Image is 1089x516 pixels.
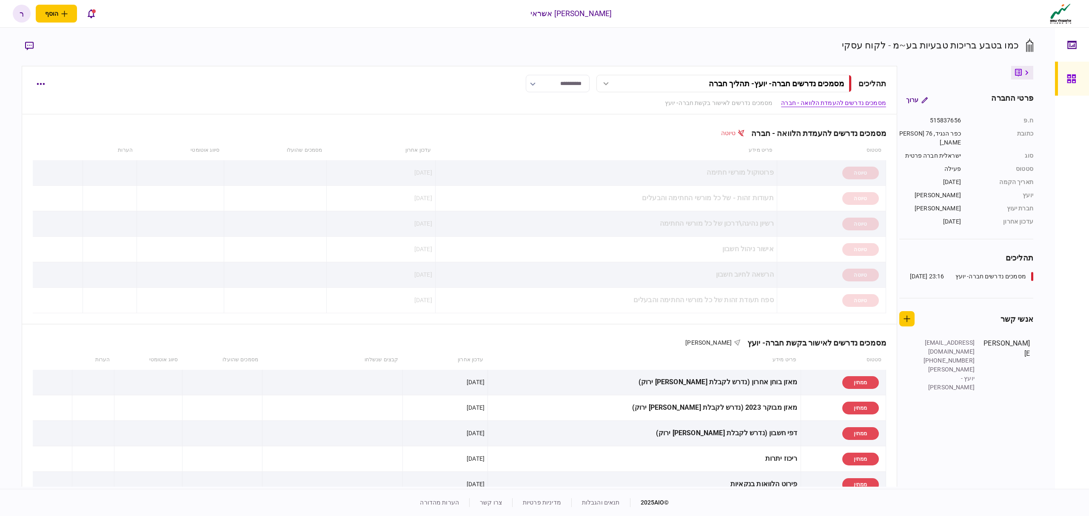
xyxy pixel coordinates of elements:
div: [DATE] [467,429,485,437]
a: הערות מהדורה [420,499,459,506]
div: ספח תעודת זהות של כל מורשי החתימה והבעלים [439,291,774,310]
div: מאזן מבוקר 2023 (נדרש לקבלת [PERSON_NAME] ירוק) [491,398,798,417]
div: [DATE] [414,245,432,253]
div: תהליכים [899,252,1033,264]
div: ח.פ [969,116,1033,125]
div: ישראלית חברה פרטית [899,151,961,160]
div: תהליכים [858,78,886,89]
div: ממתין [842,427,879,440]
div: [DATE] [414,270,432,279]
div: ריכוז יתרות [491,449,798,468]
a: מסמכים נדרשים לאישור בקשת חברה- יועץ [665,99,773,108]
div: כתובת [969,129,1033,147]
th: הערות [83,141,137,160]
div: [PERSON_NAME] [983,338,1030,392]
div: תעודות זהות - של כל מורשי החתימה והבעלים [439,189,774,208]
div: כפר הנגיד, 76 [PERSON_NAME] [899,129,961,147]
div: טיוטה [721,129,745,138]
div: [PERSON_NAME] אשראי [530,8,612,19]
div: ממתין [842,453,879,465]
div: פרוטוקול מורשי חתימה [439,163,774,182]
div: ממתין [842,478,879,491]
th: סיווג אוטומטי [114,350,182,370]
div: [DATE] [414,194,432,202]
div: דפי חשבון (נדרש לקבלת [PERSON_NAME] ירוק) [491,424,798,443]
div: חברת יעוץ [969,204,1033,213]
div: [DATE] [899,217,961,226]
div: סוג [969,151,1033,160]
div: תאריך הקמה [969,178,1033,187]
div: פעילה [899,164,961,173]
div: יועץ [969,191,1033,200]
div: כמו בטבע בריכות טבעיות בע~מ - לקוח עסקי [842,38,1019,52]
div: טיוטה [842,294,879,307]
div: ממתין [842,376,879,389]
div: טיוטה [842,167,879,179]
th: עדכון אחרון [326,141,435,160]
button: ערוך [899,92,935,108]
div: רשיון נהיגה\דרכון של כל מורשי החתימה [439,214,774,233]
div: יועץ - [PERSON_NAME] [919,374,975,392]
div: טיוטה [842,243,879,256]
div: מסמכים נדרשים להעמדת הלוואה - חברה [744,129,886,138]
div: עדכון אחרון [969,217,1033,226]
a: מדיניות פרטיות [523,499,561,506]
div: [DATE] [467,403,485,412]
th: פריט מידע [435,141,777,160]
th: קבצים שנשלחו [262,350,402,370]
th: עדכון אחרון [402,350,487,370]
div: טיוטה [842,218,879,230]
div: מסמכים נדרשים לאישור בקשת חברה- יועץ [741,338,886,347]
div: פירוט הלוואות בנקאיות [491,475,798,494]
div: טיוטה [842,269,879,281]
div: [DATE] [899,178,961,187]
div: אנשי קשר [1001,313,1033,325]
span: [PERSON_NAME] [685,339,732,346]
div: © 2025 AIO [630,498,669,507]
img: client company logo [1048,3,1073,24]
div: 23:16 [DATE] [910,272,944,281]
th: הערות [72,350,114,370]
div: [DATE] [467,454,485,463]
a: מסמכים נדרשים להעמדת הלוואה - חברה [781,99,886,108]
div: הרשאה לחיוב חשבון [439,265,774,284]
div: ממתין [842,402,879,414]
div: [PHONE_NUMBER] [919,356,975,365]
div: [DATE] [414,168,432,177]
th: מסמכים שהועלו [224,141,326,160]
button: פתח רשימת התראות [82,5,100,23]
div: סטטוס [969,164,1033,173]
div: פרטי החברה [991,92,1033,108]
a: תנאים והגבלות [582,499,620,506]
div: [PERSON_NAME] [899,204,961,213]
div: [DATE] [414,219,432,228]
button: פתח תפריט להוספת לקוח [36,5,77,23]
div: [PERSON_NAME] [899,191,961,200]
div: [DATE] [467,480,485,488]
button: ר [13,5,31,23]
th: סיווג אוטומטי [137,141,224,160]
button: מסמכים נדרשים חברה- יועץ- תהליך חברה [596,75,852,92]
div: מסמכים נדרשים חברה- יועץ [955,272,1026,281]
div: אישור ניהול חשבון [439,240,774,259]
a: מסמכים נדרשים חברה- יועץ23:16 [DATE] [910,272,1033,281]
th: מסמכים שהועלו [182,350,262,370]
th: פריט מידע [488,350,801,370]
a: צרו קשר [480,499,502,506]
th: סטטוס [801,350,886,370]
div: 515837656 [899,116,961,125]
div: מסמכים נדרשים חברה- יועץ - תהליך חברה [709,79,844,88]
div: [EMAIL_ADDRESS][DOMAIN_NAME] [919,338,975,356]
div: [PERSON_NAME] [919,365,975,374]
div: מאזן בוחן אחרון (נדרש לקבלת [PERSON_NAME] ירוק) [491,373,798,392]
th: סטטוס [777,141,886,160]
div: טיוטה [842,192,879,205]
div: [DATE] [414,296,432,304]
div: [DATE] [467,378,485,386]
